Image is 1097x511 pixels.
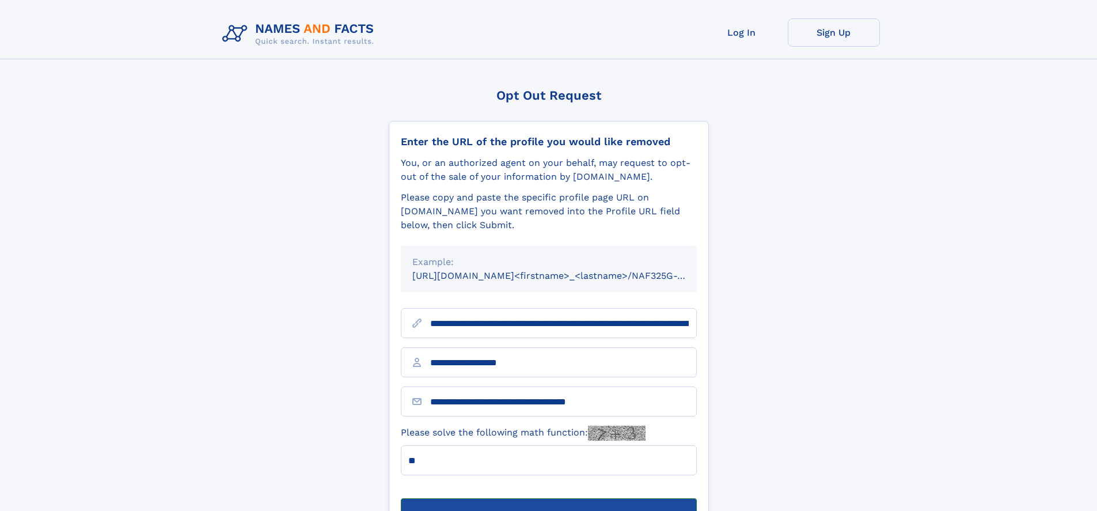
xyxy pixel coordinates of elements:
[788,18,880,47] a: Sign Up
[401,191,697,232] div: Please copy and paste the specific profile page URL on [DOMAIN_NAME] you want removed into the Pr...
[401,426,646,441] label: Please solve the following math function:
[401,156,697,184] div: You, or an authorized agent on your behalf, may request to opt-out of the sale of your informatio...
[218,18,384,50] img: Logo Names and Facts
[412,270,719,281] small: [URL][DOMAIN_NAME]<firstname>_<lastname>/NAF325G-xxxxxxxx
[401,135,697,148] div: Enter the URL of the profile you would like removed
[696,18,788,47] a: Log In
[412,255,685,269] div: Example:
[389,88,709,103] div: Opt Out Request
